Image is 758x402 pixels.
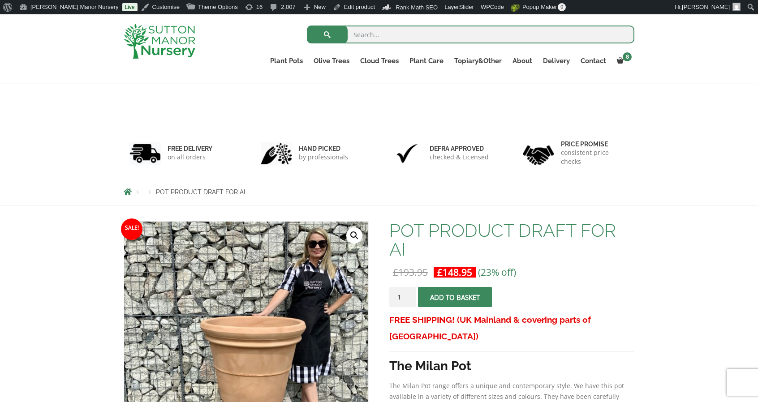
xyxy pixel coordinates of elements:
a: About [507,55,538,67]
strong: The Milan Pot [389,359,471,373]
a: Topiary&Other [449,55,507,67]
span: (23% off) [478,266,516,278]
h6: FREE DELIVERY [168,145,212,153]
span: Sale! [121,218,142,240]
a: Contact [575,55,612,67]
img: 2.jpg [261,142,292,165]
a: Plant Care [404,55,449,67]
p: by professionals [299,153,348,162]
a: Delivery [538,55,575,67]
span: [PERSON_NAME] [682,4,730,10]
img: 1.jpg [129,142,161,165]
input: Search... [307,26,634,43]
a: Olive Trees [308,55,355,67]
button: Add to basket [418,287,492,307]
a: Cloud Trees [355,55,404,67]
input: Product quantity [389,287,416,307]
span: POT PRODUCT DRAFT FOR AI [156,188,245,196]
a: Plant Pots [265,55,308,67]
p: consistent price checks [561,148,629,166]
bdi: 193.95 [393,266,428,278]
img: 3.jpg [392,142,423,165]
img: logo [124,23,195,59]
h3: FREE SHIPPING! (UK Mainland & covering parts of [GEOGRAPHIC_DATA]) [389,312,634,345]
a: View full-screen image gallery [346,227,362,244]
p: checked & Licensed [430,153,489,162]
h6: Price promise [561,140,629,148]
h6: Defra approved [430,145,489,153]
h6: hand picked [299,145,348,153]
span: Rank Math SEO [396,4,438,11]
a: 8 [612,55,634,67]
span: £ [393,266,398,278]
img: 4.jpg [523,140,554,167]
p: on all orders [168,153,212,162]
nav: Breadcrumbs [124,188,634,195]
span: £ [437,266,443,278]
a: Live [122,3,138,11]
span: 0 [558,3,566,11]
h1: POT PRODUCT DRAFT FOR AI [389,221,634,259]
span: 8 [623,52,632,61]
bdi: 148.95 [437,266,472,278]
